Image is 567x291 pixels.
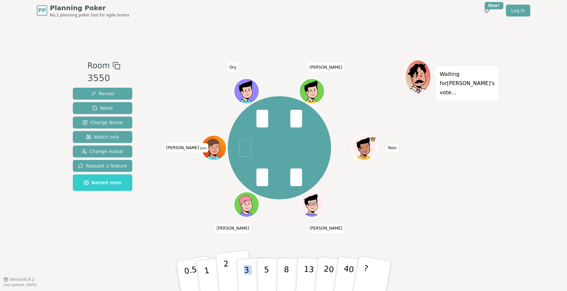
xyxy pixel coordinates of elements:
span: Room [87,60,110,72]
button: Request a feature [73,160,132,172]
button: Click to change your avatar [202,136,226,160]
span: Named room [84,179,121,186]
p: Waiting for [PERSON_NAME] 's vote... [440,70,495,97]
span: Planning Poker [50,3,129,12]
button: Watch only [73,131,132,143]
span: Watch only [86,134,119,140]
span: Reset [92,105,113,111]
span: Click to change your name [228,63,238,72]
span: Click to change your name [308,224,344,233]
span: Change Name [82,119,123,126]
span: No.1 planning poker tool for agile teams [50,12,129,18]
span: Request a feature [78,163,127,169]
span: Click to change your name [386,143,398,152]
span: Click to change your name [215,224,251,233]
button: Change Avatar [73,145,132,157]
button: Reset [73,102,132,114]
button: Change Name [73,117,132,128]
a: PPPlanning PokerNo.1 planning poker tool for agile teams [37,3,129,18]
a: Log in [506,5,530,16]
button: Reveal [73,88,132,100]
span: Click to change your name [308,63,344,72]
span: Click to change your name [165,143,208,152]
span: Reveal [91,90,114,97]
span: PP [38,7,46,14]
div: 3550 [87,72,120,85]
div: New! [485,2,503,9]
span: Change Avatar [82,148,124,155]
button: Version0.9.2 [3,277,34,282]
span: (you) [199,147,207,150]
button: Named room [73,174,132,191]
span: Last updated: [DATE] [3,283,37,287]
span: Yasu is the host [370,136,376,142]
span: Version 0.9.2 [10,277,34,282]
button: New! [481,5,493,16]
